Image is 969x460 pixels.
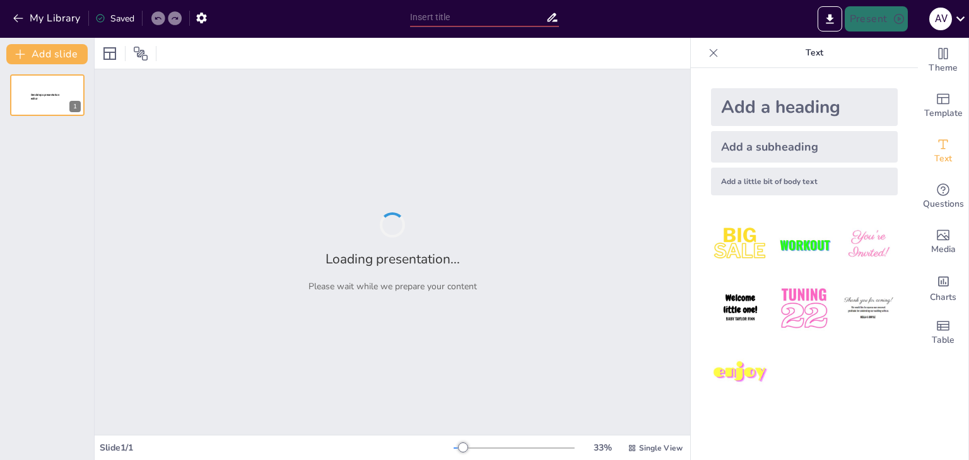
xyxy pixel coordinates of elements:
div: Add images, graphics, shapes or video [918,219,968,265]
img: 3.jpeg [839,216,898,274]
img: 6.jpeg [839,279,898,338]
img: 1.jpeg [711,216,770,274]
div: Get real-time input from your audience [918,174,968,219]
span: Text [934,152,952,166]
h2: Loading presentation... [326,250,460,268]
button: Add slide [6,44,88,64]
div: Change the overall theme [918,38,968,83]
span: Template [924,106,963,120]
div: Add a subheading [711,131,898,163]
span: Questions [923,197,964,211]
span: Sendsteps presentation editor [31,93,59,100]
button: Export to PowerPoint [818,6,842,32]
div: Add charts and graphs [918,265,968,310]
span: Table [932,333,954,347]
span: Single View [639,443,683,453]
span: Position [133,46,148,61]
div: Layout [100,43,120,64]
div: Add a table [918,310,968,355]
div: 1 [10,74,85,116]
input: Insert title [410,8,546,26]
div: 1 [69,101,81,112]
button: A V [929,6,952,32]
div: Slide 1 / 1 [100,442,454,454]
span: Media [931,243,956,256]
div: Add a heading [711,88,898,126]
button: Present [845,6,908,32]
p: Text [724,38,905,68]
div: Add text boxes [918,129,968,174]
span: Theme [929,61,958,75]
div: Saved [95,13,134,25]
span: Charts [930,290,956,304]
img: 2.jpeg [775,216,833,274]
img: 7.jpeg [711,343,770,402]
div: Add ready made slides [918,83,968,129]
button: My Library [9,8,86,28]
img: 4.jpeg [711,279,770,338]
img: 5.jpeg [775,279,833,338]
div: Add a little bit of body text [711,168,898,195]
p: Please wait while we prepare your content [308,280,477,292]
div: A V [929,8,952,30]
div: 33 % [587,442,618,454]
